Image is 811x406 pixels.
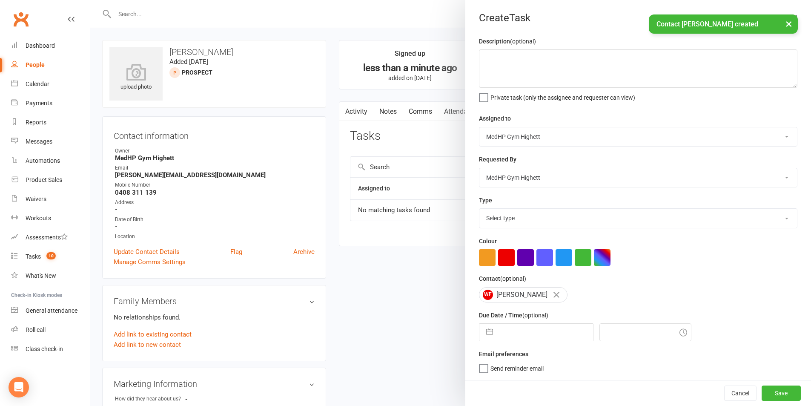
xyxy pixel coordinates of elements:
div: Assessments [26,234,68,241]
a: Workouts [11,209,90,228]
a: General attendance kiosk mode [11,301,90,320]
a: What's New [11,266,90,285]
div: Contact [PERSON_NAME] created [649,14,798,34]
a: Roll call [11,320,90,340]
label: Assigned to [479,114,511,123]
label: Colour [479,236,497,246]
a: Payments [11,94,90,113]
div: Workouts [26,215,51,222]
div: Class check-in [26,346,63,352]
label: Description [479,37,536,46]
a: Messages [11,132,90,151]
a: Waivers [11,190,90,209]
label: Requested By [479,155,516,164]
a: People [11,55,90,75]
a: Clubworx [10,9,32,30]
label: Contact [479,274,526,283]
button: Save [762,386,801,401]
div: Waivers [26,196,46,202]
a: Assessments [11,228,90,247]
div: General attendance [26,307,77,314]
div: People [26,61,45,68]
a: Calendar [11,75,90,94]
span: Send reminder email [490,362,544,372]
button: Cancel [724,386,757,401]
div: Product Sales [26,176,62,183]
button: × [781,14,797,33]
div: What's New [26,272,56,279]
div: Calendar [26,81,49,87]
div: Open Intercom Messenger [9,377,29,397]
small: (optional) [510,38,536,45]
small: (optional) [500,275,526,282]
a: Automations [11,151,90,170]
div: Create Task [465,12,811,24]
label: Email preferences [479,349,528,359]
span: 10 [46,252,56,259]
small: (optional) [522,312,548,319]
div: Tasks [26,253,41,260]
div: Dashboard [26,42,55,49]
span: Private task (only the assignee and requester can view) [490,91,635,101]
div: Messages [26,138,52,145]
a: Tasks 10 [11,247,90,266]
span: WF [483,290,493,300]
a: Product Sales [11,170,90,190]
label: Type [479,196,492,205]
div: Automations [26,157,60,164]
div: Reports [26,119,46,126]
div: Payments [26,100,52,107]
div: [PERSON_NAME] [479,287,567,302]
a: Reports [11,113,90,132]
label: Due Date / Time [479,311,548,320]
div: Roll call [26,326,46,333]
a: Class kiosk mode [11,340,90,359]
a: Dashboard [11,36,90,55]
